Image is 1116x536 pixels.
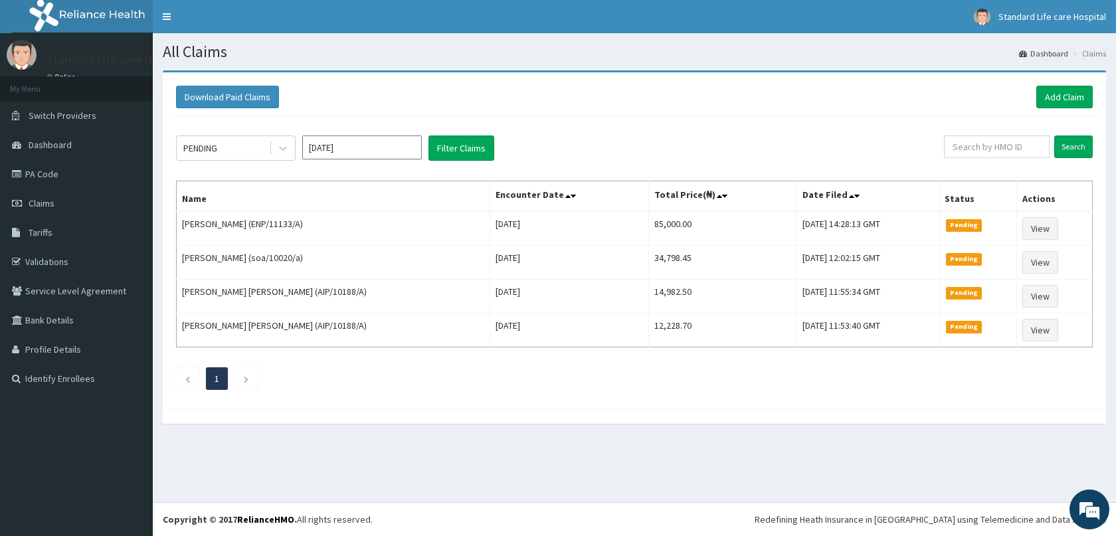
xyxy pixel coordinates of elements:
[177,313,490,347] td: [PERSON_NAME] [PERSON_NAME] (AIP/10188/A)
[649,313,796,347] td: 12,228.70
[946,321,982,333] span: Pending
[7,363,253,409] textarea: Type your message and hit 'Enter'
[796,280,939,313] td: [DATE] 11:55:34 GMT
[490,246,649,280] td: [DATE]
[46,72,78,82] a: Online
[796,313,939,347] td: [DATE] 11:53:40 GMT
[490,181,649,212] th: Encounter Date
[153,502,1116,536] footer: All rights reserved.
[755,513,1106,526] div: Redefining Heath Insurance in [GEOGRAPHIC_DATA] using Telemedicine and Data Science!
[29,139,72,151] span: Dashboard
[29,226,52,238] span: Tariffs
[183,141,217,155] div: PENDING
[177,211,490,246] td: [PERSON_NAME] (ENP/11133/A)
[1022,285,1058,308] a: View
[25,66,54,100] img: d_794563401_company_1708531726252_794563401
[796,246,939,280] td: [DATE] 12:02:15 GMT
[428,135,494,161] button: Filter Claims
[69,74,223,92] div: Chat with us now
[302,135,422,159] input: Select Month and Year
[77,167,183,302] span: We're online!
[649,246,796,280] td: 34,798.45
[1022,319,1058,341] a: View
[218,7,250,39] div: Minimize live chat window
[649,181,796,212] th: Total Price(₦)
[163,513,297,525] strong: Copyright © 2017 .
[7,40,37,70] img: User Image
[1022,217,1058,240] a: View
[1036,86,1093,108] a: Add Claim
[796,181,939,212] th: Date Filed
[243,373,249,385] a: Next page
[163,43,1106,60] h1: All Claims
[939,181,1017,212] th: Status
[649,211,796,246] td: 85,000.00
[490,313,649,347] td: [DATE]
[998,11,1106,23] span: Standard Life care Hospital
[176,86,279,108] button: Download Paid Claims
[974,9,990,25] img: User Image
[490,280,649,313] td: [DATE]
[177,246,490,280] td: [PERSON_NAME] (soa/10020/a)
[1054,135,1093,158] input: Search
[29,110,96,122] span: Switch Providers
[1017,181,1093,212] th: Actions
[29,197,54,209] span: Claims
[185,373,191,385] a: Previous page
[649,280,796,313] td: 14,982.50
[1069,48,1106,59] li: Claims
[237,513,294,525] a: RelianceHMO
[1019,48,1068,59] a: Dashboard
[944,135,1050,158] input: Search by HMO ID
[46,54,189,66] p: Standard Life care Hospital
[946,253,982,265] span: Pending
[1022,251,1058,274] a: View
[177,280,490,313] td: [PERSON_NAME] [PERSON_NAME] (AIP/10188/A)
[946,287,982,299] span: Pending
[215,373,219,385] a: Page 1 is your current page
[946,219,982,231] span: Pending
[490,211,649,246] td: [DATE]
[177,181,490,212] th: Name
[796,211,939,246] td: [DATE] 14:28:13 GMT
